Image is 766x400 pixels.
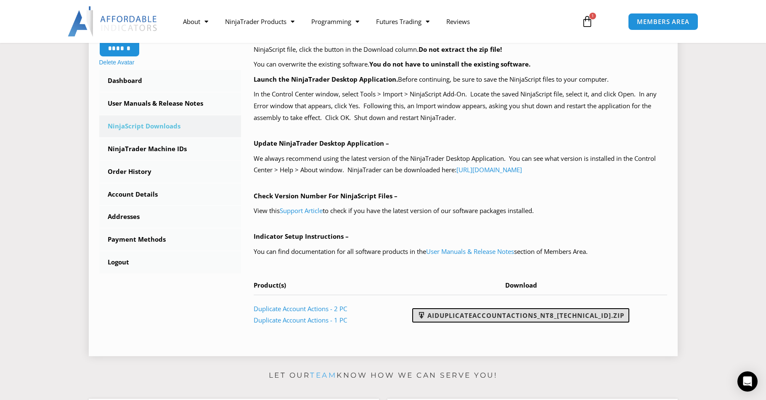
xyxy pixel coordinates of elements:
p: You can overwrite the existing software. [254,59,667,70]
a: NinjaScript Downloads [99,115,241,137]
a: MEMBERS AREA [628,13,698,30]
p: In the Control Center window, select Tools > Import > NinjaScript Add-On. Locate the saved NinjaS... [254,88,667,124]
b: Do not extract the zip file! [419,45,502,53]
div: Open Intercom Messenger [737,371,758,392]
a: AIDuplicateAccountActions_NT8_[TECHNICAL_ID].zip [412,308,629,323]
a: Order History [99,161,241,183]
b: You do not have to uninstall the existing software. [369,60,530,68]
img: LogoAI | Affordable Indicators – NinjaTrader [68,6,158,37]
p: We always recommend using the latest version of the NinjaTrader Desktop Application. You can see ... [254,153,667,176]
b: Update NinjaTrader Desktop Application – [254,139,389,147]
span: 1 [589,13,596,19]
a: Logout [99,251,241,273]
a: NinjaTrader Machine IDs [99,138,241,160]
a: About [175,12,217,31]
p: Your purchased products with available NinjaScript downloads are listed in the table below, at th... [254,32,667,56]
a: team [310,371,337,379]
b: Launch the NinjaTrader Desktop Application. [254,75,398,83]
nav: Account pages [99,70,241,273]
a: NinjaTrader Products [217,12,303,31]
b: Indicator Setup Instructions – [254,232,349,240]
a: [URL][DOMAIN_NAME] [456,165,522,174]
p: View this to check if you have the latest version of our software packages installed. [254,205,667,217]
span: MEMBERS AREA [637,19,689,25]
a: Account Details [99,184,241,205]
span: Product(s) [254,281,286,289]
a: 1 [569,9,606,34]
a: Dashboard [99,70,241,92]
span: Download [505,281,537,289]
a: Support Article [280,206,323,215]
b: Check Version Number For NinjaScript Files – [254,192,398,200]
nav: Menu [175,12,572,31]
a: Payment Methods [99,229,241,251]
p: Let our know how we can serve you! [89,369,678,382]
a: Programming [303,12,368,31]
a: Duplicate Account Actions - 2 PC [254,304,347,313]
p: Before continuing, be sure to save the NinjaScript files to your computer. [254,74,667,85]
a: Reviews [438,12,478,31]
a: Addresses [99,206,241,228]
p: You can find documentation for all software products in the section of Members Area. [254,246,667,258]
a: Futures Trading [368,12,438,31]
a: Delete Avatar [99,59,135,66]
a: Duplicate Account Actions - 1 PC [254,316,347,324]
a: User Manuals & Release Notes [426,247,514,256]
a: User Manuals & Release Notes [99,93,241,115]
